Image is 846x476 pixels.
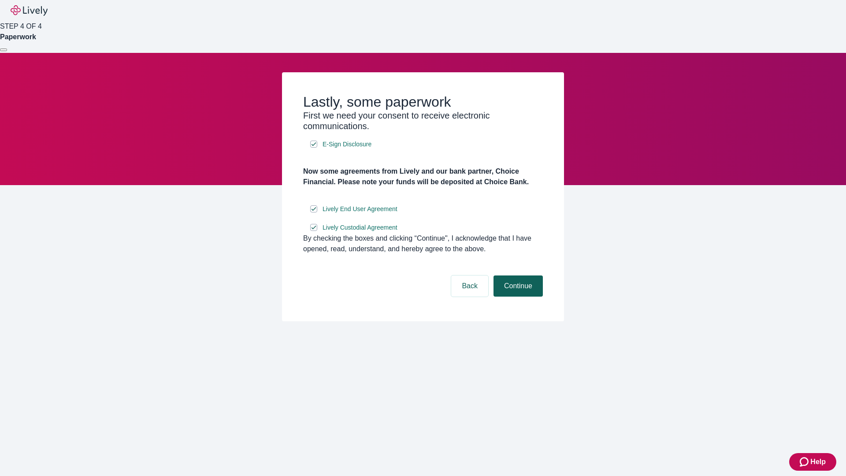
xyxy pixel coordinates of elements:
a: e-sign disclosure document [321,222,399,233]
div: By checking the boxes and clicking “Continue", I acknowledge that I have opened, read, understand... [303,233,543,254]
button: Continue [493,275,543,297]
h4: Now some agreements from Lively and our bank partner, Choice Financial. Please note your funds wi... [303,166,543,187]
h2: Lastly, some paperwork [303,93,543,110]
span: Lively End User Agreement [323,205,397,214]
a: e-sign disclosure document [321,204,399,215]
h3: First we need your consent to receive electronic communications. [303,110,543,131]
span: Lively Custodial Agreement [323,223,397,232]
button: Zendesk support iconHelp [789,453,836,471]
a: e-sign disclosure document [321,139,373,150]
svg: Zendesk support icon [800,457,810,467]
span: Help [810,457,826,467]
img: Lively [11,5,48,16]
span: E-Sign Disclosure [323,140,371,149]
button: Back [451,275,488,297]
